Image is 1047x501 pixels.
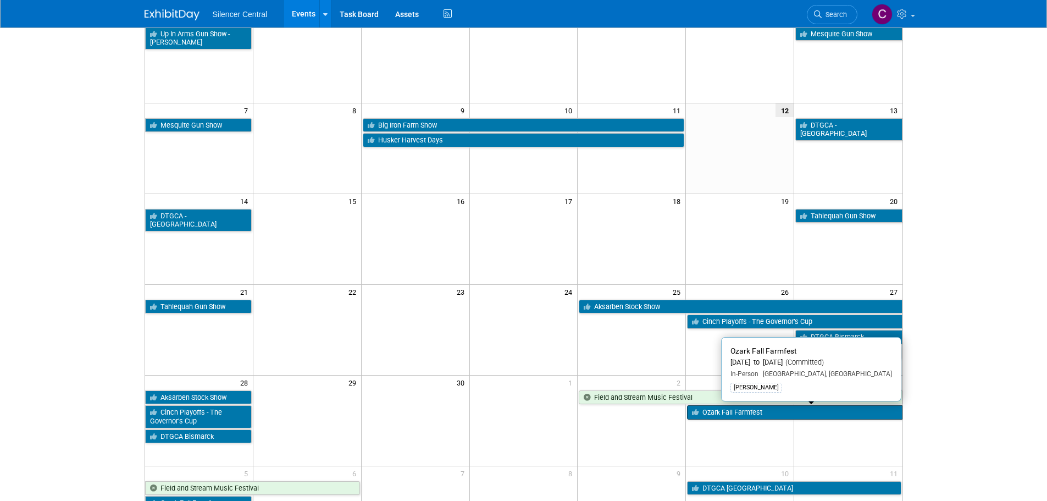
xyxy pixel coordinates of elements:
span: 8 [567,466,577,480]
span: 18 [672,194,685,208]
span: 23 [456,285,469,299]
a: Mesquite Gun Show [795,27,902,41]
a: DTGCA Bismarck [795,330,902,344]
div: [PERSON_NAME] [730,383,782,393]
a: Cinch Playoffs - The Governor’s Cup [687,315,902,329]
span: 19 [780,194,794,208]
span: 7 [459,466,469,480]
a: DTGCA [GEOGRAPHIC_DATA] [687,481,901,496]
span: Ozark Fall Farmfest [730,346,797,355]
a: Ozark Fall Farmfest [687,405,902,420]
span: 24 [563,285,577,299]
a: DTGCA - [GEOGRAPHIC_DATA] [795,118,902,141]
span: [GEOGRAPHIC_DATA], [GEOGRAPHIC_DATA] [758,370,892,378]
span: 16 [456,194,469,208]
span: 2 [675,376,685,389]
a: DTGCA Bismarck [145,430,252,444]
a: Field and Stream Music Festival [579,390,902,405]
a: Up In Arms Gun Show - [PERSON_NAME] [145,27,252,49]
span: 13 [889,103,902,117]
a: Tahlequah Gun Show [145,300,252,314]
span: 17 [563,194,577,208]
a: DTGCA - [GEOGRAPHIC_DATA] [145,209,252,232]
a: Aksarben Stock Show [145,390,252,405]
span: 12 [775,103,794,117]
span: 26 [780,285,794,299]
span: 22 [347,285,361,299]
img: ExhibitDay [145,9,200,20]
span: 5 [243,466,253,480]
span: Silencer Central [213,10,268,19]
span: 20 [889,194,902,208]
span: 30 [456,376,469,389]
span: 1 [567,376,577,389]
a: Aksarben Stock Show [579,300,902,314]
a: Cinch Playoffs - The Governor’s Cup [145,405,252,428]
span: 7 [243,103,253,117]
span: 21 [239,285,253,299]
a: Field and Stream Music Festival [145,481,360,496]
span: 14 [239,194,253,208]
span: 10 [780,466,794,480]
div: [DATE] to [DATE] [730,358,892,367]
span: 27 [889,285,902,299]
span: 10 [563,103,577,117]
span: Search [822,10,847,19]
img: Cade Cox [872,4,893,25]
a: Mesquite Gun Show [145,118,252,133]
a: Search [807,5,857,24]
span: 28 [239,376,253,389]
span: 25 [672,285,685,299]
span: (Committed) [783,358,824,366]
span: 8 [351,103,361,117]
span: 11 [672,103,685,117]
span: 11 [889,466,902,480]
span: 9 [459,103,469,117]
span: 6 [351,466,361,480]
span: 29 [347,376,361,389]
span: In-Person [730,370,758,378]
a: Husker Harvest Days [363,133,685,147]
span: 15 [347,194,361,208]
span: 9 [675,466,685,480]
a: Big Iron Farm Show [363,118,685,133]
a: Tahlequah Gun Show [795,209,902,223]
